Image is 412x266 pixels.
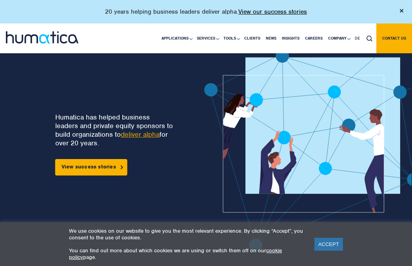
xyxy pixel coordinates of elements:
p: You can find out more about which cookies we are using or switch them off on our page. [69,247,305,261]
img: logo [6,31,78,43]
a: View our success stories [238,8,307,16]
p: 20 years helping business leaders deliver alpha. [105,8,307,16]
p: Humatica has helped business leaders and private equity sponsors to build organizations to for ov... [55,113,174,147]
p: We use cookies on our website to give you the most relevant experience. By clicking “Accept”, you... [69,228,305,241]
a: ACCEPT [314,238,343,251]
span: DE [355,36,360,41]
a: Contact us [376,24,412,53]
a: Services [194,24,221,53]
img: search_icon [367,36,372,42]
a: Applications [159,24,194,53]
img: arrowicon [121,165,123,169]
a: cookie policy [69,247,282,261]
a: Careers [302,24,325,53]
a: Insights [279,24,302,53]
a: View success stories [55,159,127,176]
a: Company [325,24,352,53]
a: News [263,24,279,53]
a: deliver alpha [121,130,160,139]
a: DE [352,24,363,53]
a: Tools [221,24,241,53]
a: Clients [241,24,263,53]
